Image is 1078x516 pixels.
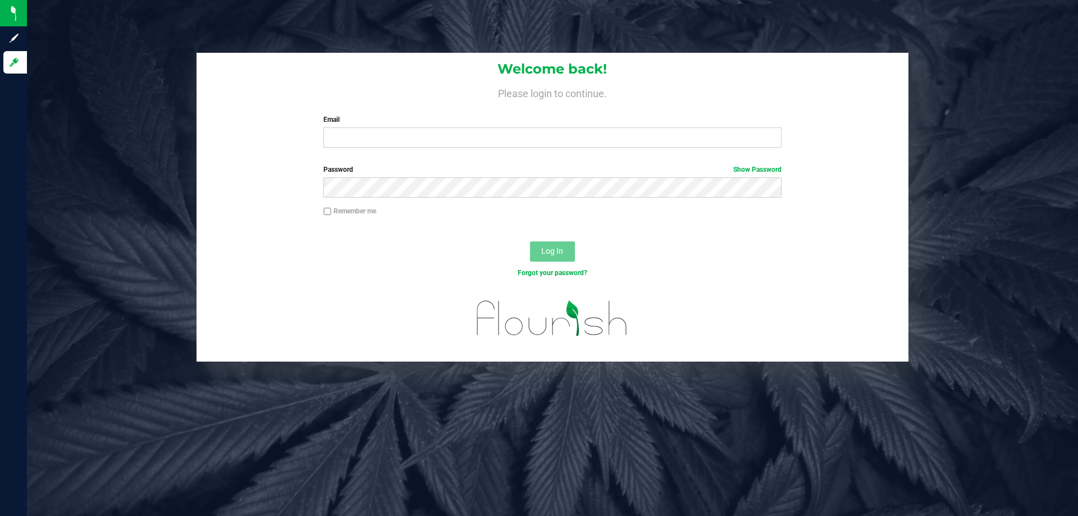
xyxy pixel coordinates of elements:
[518,269,587,277] a: Forgot your password?
[463,290,641,347] img: flourish_logo.svg
[197,85,908,99] h4: Please login to continue.
[323,115,781,125] label: Email
[8,57,20,68] inline-svg: Log in
[323,206,376,216] label: Remember me
[733,166,782,173] a: Show Password
[323,208,331,216] input: Remember me
[8,33,20,44] inline-svg: Sign up
[541,246,563,255] span: Log In
[530,241,575,262] button: Log In
[197,62,908,76] h1: Welcome back!
[323,166,353,173] span: Password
